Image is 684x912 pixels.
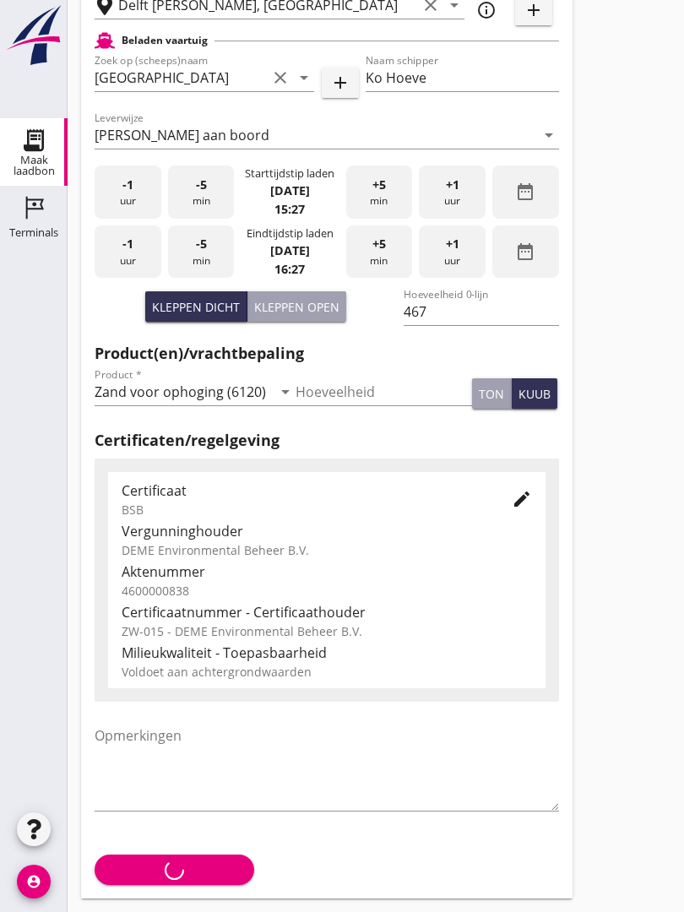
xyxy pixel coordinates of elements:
input: Hoeveelheid 0-lijn [404,298,558,325]
i: date_range [515,242,535,262]
strong: 15:27 [274,201,305,217]
div: kuub [518,385,551,403]
h2: Certificaten/regelgeving [95,429,559,452]
button: kuub [512,378,557,409]
strong: [DATE] [270,242,310,258]
span: +1 [446,235,459,253]
div: uur [95,225,161,279]
i: clear [270,68,290,88]
textarea: Opmerkingen [95,722,559,811]
strong: [DATE] [270,182,310,198]
span: -1 [122,176,133,194]
i: add [330,73,350,93]
div: Aktenummer [122,562,532,582]
div: uur [419,166,486,219]
i: date_range [515,182,535,202]
div: Terminals [9,227,58,238]
i: arrow_drop_down [539,125,559,145]
span: +1 [446,176,459,194]
div: uur [419,225,486,279]
div: [PERSON_NAME] aan boord [95,128,269,143]
div: 4600000838 [122,582,532,600]
button: Kleppen dicht [145,291,247,322]
div: uur [95,166,161,219]
input: Product * [95,378,272,405]
div: min [346,166,413,219]
button: Kleppen open [247,291,346,322]
span: -5 [196,176,207,194]
div: Kleppen dicht [152,298,240,316]
h2: Product(en)/vrachtbepaling [95,342,559,365]
span: +5 [372,235,386,253]
div: Vergunninghouder [122,521,532,541]
div: Certificaatnummer - Certificaathouder [122,602,532,622]
span: +5 [372,176,386,194]
div: Milieukwaliteit - Toepasbaarheid [122,643,532,663]
button: ton [472,378,512,409]
div: DEME Environmental Beheer B.V. [122,541,532,559]
div: Kleppen open [254,298,339,316]
input: Zoek op (scheeps)naam [95,64,267,91]
i: arrow_drop_down [275,382,296,402]
div: min [346,225,413,279]
div: min [168,225,235,279]
i: edit [512,489,532,509]
input: Hoeveelheid [296,378,473,405]
div: ZW-015 - DEME Environmental Beheer B.V. [122,622,532,640]
div: ton [479,385,504,403]
div: Eindtijdstip laden [247,225,334,242]
div: Starttijdstip laden [245,166,334,182]
i: arrow_drop_down [294,68,314,88]
i: account_circle [17,865,51,898]
h2: Beladen vaartuig [122,33,208,48]
img: logo-small.a267ee39.svg [3,4,64,67]
div: Certificaat [122,480,485,501]
span: -5 [196,235,207,253]
div: min [168,166,235,219]
input: Naam schipper [366,64,559,91]
div: BSB [122,501,485,518]
strong: 16:27 [274,261,305,277]
div: Voldoet aan achtergrondwaarden [122,663,532,681]
span: -1 [122,235,133,253]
